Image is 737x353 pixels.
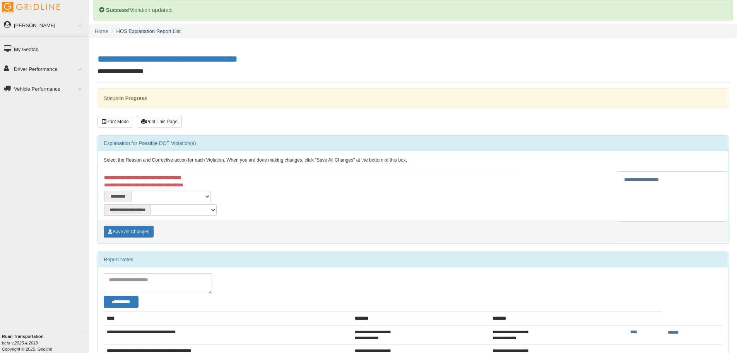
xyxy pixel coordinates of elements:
[98,136,728,151] div: Explanation for Possible DOT Violation(s)
[97,116,133,127] button: Print Mode
[119,95,147,101] strong: In Progress
[106,7,130,13] b: Success!
[2,2,60,12] img: Gridline
[116,28,181,34] a: HOS Explanation Report List
[137,116,182,127] button: Print This Page
[104,226,154,238] button: Save
[2,334,44,339] b: Ruan Transportation
[98,151,728,170] div: Select the Reason and Corrective action for each Violation. When you are done making changes, cli...
[2,341,38,345] i: beta v.2025.4.2019
[95,28,108,34] a: Home
[2,333,89,352] div: Copyright © 2025, Gridline
[104,296,139,308] button: Change Filter Options
[98,252,728,267] div: Report Notes
[97,88,728,108] div: Status:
